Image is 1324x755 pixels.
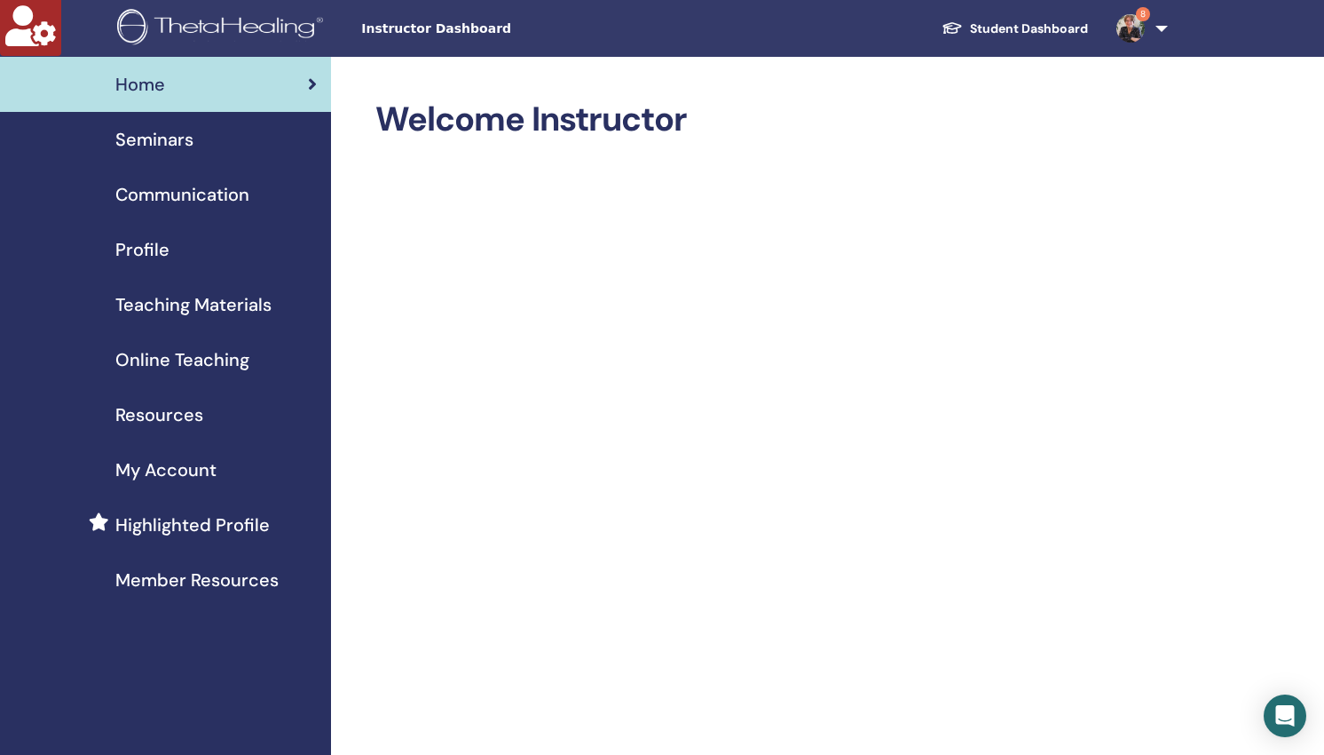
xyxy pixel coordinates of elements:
span: Online Teaching [115,346,249,373]
span: Instructor Dashboard [361,20,627,38]
span: Profile [115,236,169,263]
span: Resources [115,401,203,428]
span: Home [115,71,165,98]
div: Open Intercom Messenger [1264,695,1306,737]
img: graduation-cap-white.svg [942,20,963,36]
span: My Account [115,457,217,483]
img: default.jpg [1116,14,1145,43]
img: logo.png [117,9,329,49]
h2: Welcome Instructor [375,99,1164,140]
a: Student Dashboard [927,12,1102,45]
span: 8 [1136,7,1150,21]
span: Seminars [115,126,193,153]
span: Teaching Materials [115,291,272,318]
span: Communication [115,181,249,208]
span: Member Resources [115,567,279,593]
span: Highlighted Profile [115,512,270,538]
